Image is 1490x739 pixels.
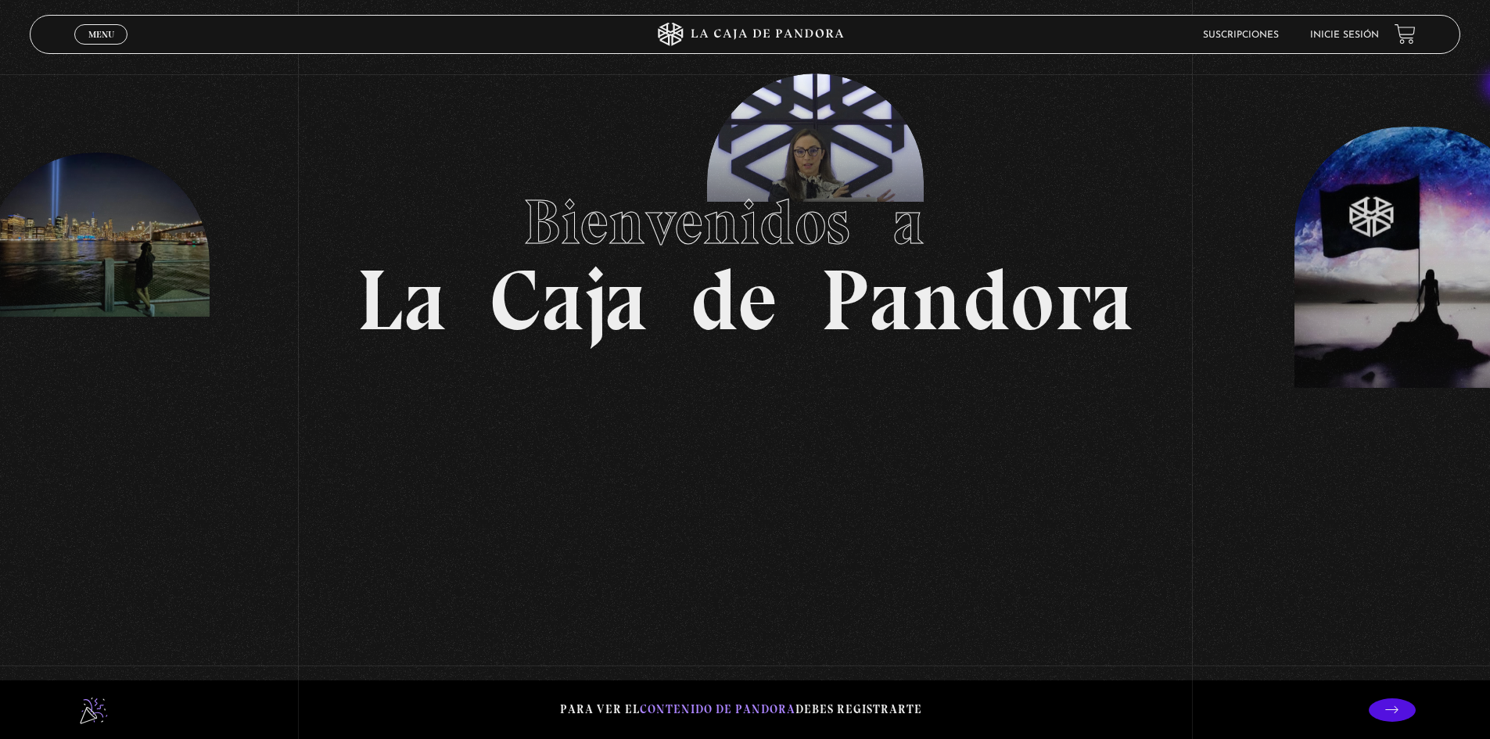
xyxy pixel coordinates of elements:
[83,43,120,54] span: Cerrar
[1203,30,1279,40] a: Suscripciones
[88,30,114,39] span: Menu
[1310,30,1379,40] a: Inicie sesión
[523,185,968,260] span: Bienvenidos a
[1395,23,1416,45] a: View your shopping cart
[357,171,1133,343] h1: La Caja de Pandora
[640,702,795,716] span: contenido de Pandora
[560,699,922,720] p: Para ver el debes registrarte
